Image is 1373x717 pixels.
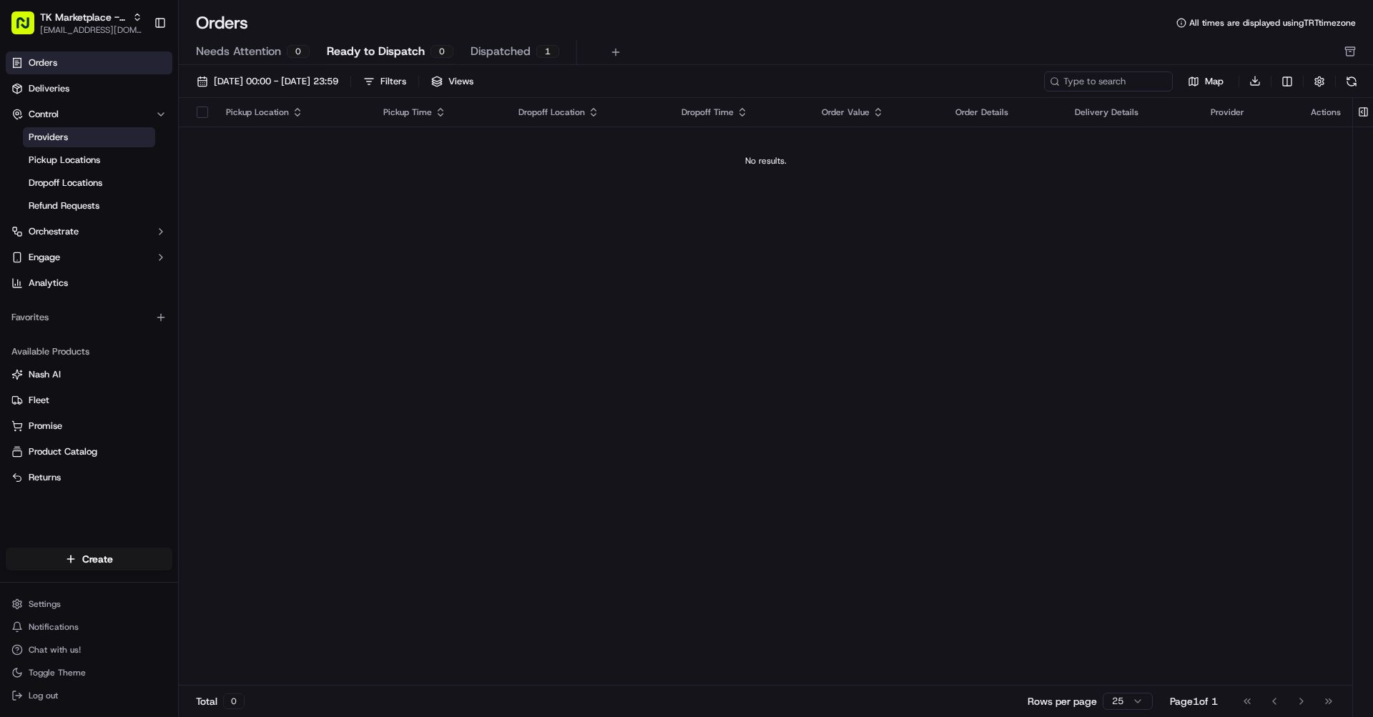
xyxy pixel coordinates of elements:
a: Nash AI [11,368,167,381]
a: Promise [11,420,167,432]
a: 📗Knowledge Base [9,202,115,227]
div: Favorites [6,306,172,329]
img: 1736555255976-a54dd68f-1ca7-489b-9aae-adbdc363a1c4 [14,137,40,162]
span: Fleet [29,394,49,407]
div: 0 [430,45,453,58]
div: Pickup Location [226,107,360,118]
a: Product Catalog [11,445,167,458]
button: Product Catalog [6,440,172,463]
span: Product Catalog [29,445,97,458]
span: Providers [29,131,68,144]
div: 💻 [121,209,132,220]
button: Start new chat [243,141,260,158]
p: Rows per page [1028,694,1097,708]
div: Provider [1211,107,1288,118]
a: Returns [11,471,167,484]
div: Filters [380,75,406,88]
button: Map [1178,73,1233,90]
button: [DATE] 00:00 - [DATE] 23:59 [190,71,345,92]
button: Settings [6,594,172,614]
div: Delivery Details [1075,107,1188,118]
img: Nash [14,14,43,43]
span: Needs Attention [196,43,281,60]
button: Chat with us! [6,640,172,660]
div: No results. [184,155,1347,167]
button: Control [6,103,172,126]
span: [DATE] 00:00 - [DATE] 23:59 [214,75,338,88]
a: Deliveries [6,77,172,100]
span: Orchestrate [29,225,79,238]
span: Nash AI [29,368,61,381]
span: Knowledge Base [29,207,109,222]
span: API Documentation [135,207,230,222]
button: TK Marketplace - TKD [40,10,127,24]
a: Powered byPylon [101,242,173,253]
button: [EMAIL_ADDRESS][DOMAIN_NAME] [40,24,142,36]
button: Orchestrate [6,220,172,243]
span: Returns [29,471,61,484]
span: Pylon [142,242,173,253]
span: All times are displayed using TRT timezone [1189,17,1356,29]
span: Control [29,108,59,121]
span: Pickup Locations [29,154,100,167]
button: Promise [6,415,172,437]
span: Refund Requests [29,199,99,212]
span: Log out [29,690,58,701]
h1: Orders [196,11,248,34]
button: Filters [357,71,413,92]
span: Promise [29,420,62,432]
div: Page 1 of 1 [1170,694,1218,708]
span: Ready to Dispatch [327,43,425,60]
div: Total [196,693,245,709]
button: Nash AI [6,363,172,386]
span: Views [448,75,473,88]
div: Order Value [822,107,932,118]
a: Fleet [11,394,167,407]
div: 1 [536,45,559,58]
div: Start new chat [49,137,235,151]
span: Dropoff Locations [29,177,102,189]
a: Refund Requests [23,196,155,216]
div: Order Details [955,107,1052,118]
div: Actions [1311,107,1341,118]
div: Available Products [6,340,172,363]
div: Dropoff Time [681,107,799,118]
div: Dropoff Location [518,107,659,118]
button: Toggle Theme [6,663,172,683]
button: Fleet [6,389,172,412]
a: Pickup Locations [23,150,155,170]
span: Notifications [29,621,79,633]
a: Orders [6,51,172,74]
button: TK Marketplace - TKD[EMAIL_ADDRESS][DOMAIN_NAME] [6,6,148,40]
span: Create [82,552,113,566]
div: We're available if you need us! [49,151,181,162]
button: Returns [6,466,172,489]
span: Toggle Theme [29,667,86,678]
span: Dispatched [471,43,531,60]
button: Log out [6,686,172,706]
span: Deliveries [29,82,69,95]
a: Providers [23,127,155,147]
div: 📗 [14,209,26,220]
span: Orders [29,56,57,69]
button: Engage [6,246,172,269]
div: 0 [223,693,245,709]
a: Dropoff Locations [23,173,155,193]
span: Chat with us! [29,644,81,656]
button: Notifications [6,617,172,637]
span: Engage [29,251,60,264]
span: Analytics [29,277,68,290]
button: Refresh [1342,71,1362,92]
a: 💻API Documentation [115,202,235,227]
a: Analytics [6,272,172,295]
p: Welcome 👋 [14,57,260,80]
input: Got a question? Start typing here... [37,92,257,107]
div: Pickup Time [383,107,496,118]
button: Views [425,71,480,92]
div: 0 [287,45,310,58]
span: Settings [29,598,61,610]
input: Type to search [1044,71,1173,92]
span: Map [1205,75,1224,88]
